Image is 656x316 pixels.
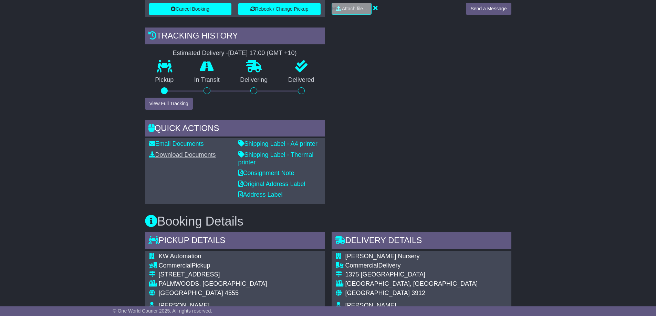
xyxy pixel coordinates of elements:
div: Delivery [345,262,507,270]
p: In Transit [184,76,230,84]
span: © One World Courier 2025. All rights reserved. [113,308,212,314]
div: Quick Actions [145,120,325,139]
div: 1375 [GEOGRAPHIC_DATA] [345,271,507,279]
span: 4555 [225,290,239,296]
span: [GEOGRAPHIC_DATA] [345,290,410,296]
span: [PERSON_NAME] [159,302,210,309]
button: View Full Tracking [145,98,193,110]
a: Shipping Label - Thermal printer [238,151,314,166]
a: Download Documents [149,151,216,158]
span: KW Automation [159,253,201,260]
span: [GEOGRAPHIC_DATA] [159,290,223,296]
div: Delivery Details [332,232,511,251]
div: [STREET_ADDRESS] [159,271,267,279]
div: [GEOGRAPHIC_DATA], [GEOGRAPHIC_DATA] [345,280,507,288]
button: Cancel Booking [149,3,231,15]
div: [DATE] 17:00 (GMT +10) [228,50,297,57]
span: 3912 [412,290,425,296]
a: Consignment Note [238,170,294,176]
a: Address Label [238,191,283,198]
div: Pickup Details [145,232,325,251]
div: Pickup [159,262,267,270]
p: Delivering [230,76,278,84]
a: Original Address Label [238,181,305,187]
p: Delivered [278,76,325,84]
button: Rebook / Change Pickup [238,3,321,15]
span: Commercial [159,262,192,269]
div: Tracking history [145,28,325,46]
div: PALMWOODS, [GEOGRAPHIC_DATA] [159,280,267,288]
div: Estimated Delivery - [145,50,325,57]
a: Email Documents [149,140,204,147]
p: Pickup [145,76,184,84]
a: Shipping Label - A4 printer [238,140,317,147]
span: [PERSON_NAME] Nursery [345,253,420,260]
span: [PERSON_NAME] [345,302,396,309]
button: Send a Message [466,3,511,15]
h3: Booking Details [145,215,511,228]
span: Commercial [345,262,378,269]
